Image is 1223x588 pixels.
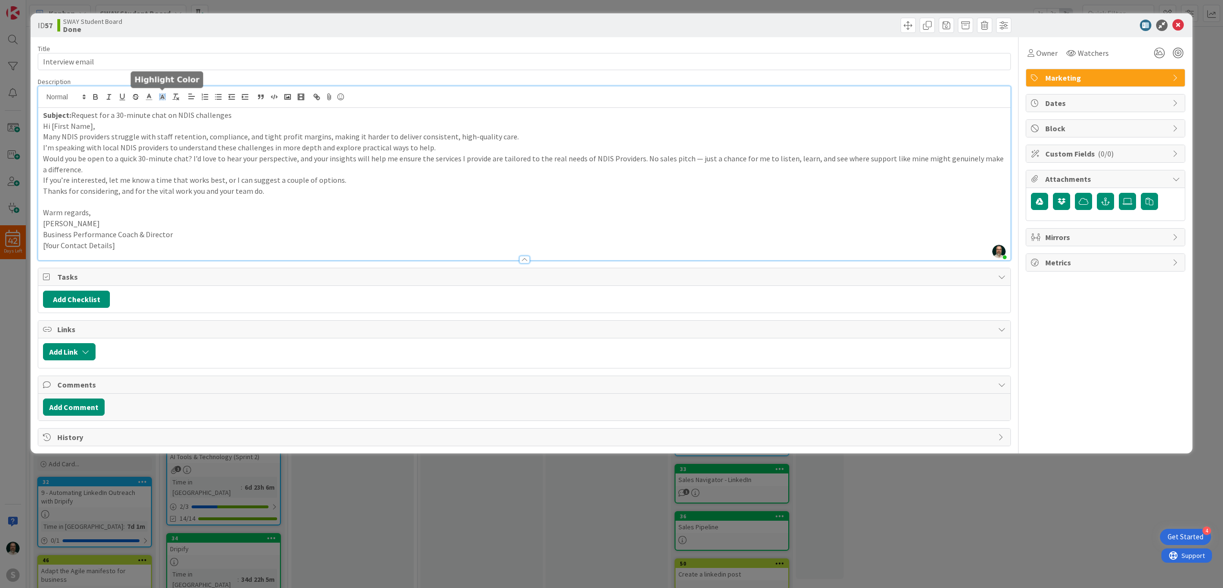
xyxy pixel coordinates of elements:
[1045,148,1168,159] span: Custom Fields
[1045,72,1168,84] span: Marketing
[45,21,53,30] b: 57
[57,324,993,335] span: Links
[43,110,1006,121] p: Request for a 30-minute chat on NDIS challenges
[43,343,96,360] button: Add Link
[38,53,1011,70] input: type card name here...
[1078,47,1109,59] span: Watchers
[135,75,200,84] h5: Highlight Color
[20,1,43,13] span: Support
[43,399,105,416] button: Add Comment
[57,271,993,283] span: Tasks
[992,245,1006,258] img: lnHWbgg1Ejk0LXEbgxa5puaEDdKwcAZd.png
[43,131,1006,142] p: Many NDIS providers struggle with staff retention, compliance, and tight profit margins, making i...
[43,153,1006,175] p: Would you be open to a quick 30-minute chat? I’d love to hear your perspective, and your insights...
[57,379,993,390] span: Comments
[1045,97,1168,109] span: Dates
[43,291,110,308] button: Add Checklist
[38,44,50,53] label: Title
[1168,532,1203,542] div: Get Started
[1098,149,1114,158] span: ( 0/0 )
[63,25,122,33] b: Done
[1045,231,1168,243] span: Mirrors
[1202,526,1211,535] div: 4
[43,218,1006,229] p: [PERSON_NAME]
[43,110,71,120] strong: Subject:
[1045,123,1168,134] span: Block
[43,142,1006,153] p: I’m speaking with local NDIS providers to understand these challenges in more depth and explore p...
[43,121,1006,132] p: Hi [First Name],
[57,431,993,443] span: History
[1160,529,1211,545] div: Open Get Started checklist, remaining modules: 4
[63,18,122,25] span: SWAY Student Board
[1036,47,1058,59] span: Owner
[38,20,53,31] span: ID
[43,207,1006,218] p: Warm regards,
[1045,173,1168,185] span: Attachments
[43,240,1006,251] p: [Your Contact Details]
[43,175,1006,186] p: If you’re interested, let me know a time that works best, or I can suggest a couple of options.
[43,229,1006,240] p: Business Performance Coach & Director
[43,186,1006,197] p: Thanks for considering, and for the vital work you and your team do.
[38,77,71,86] span: Description
[1045,257,1168,268] span: Metrics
